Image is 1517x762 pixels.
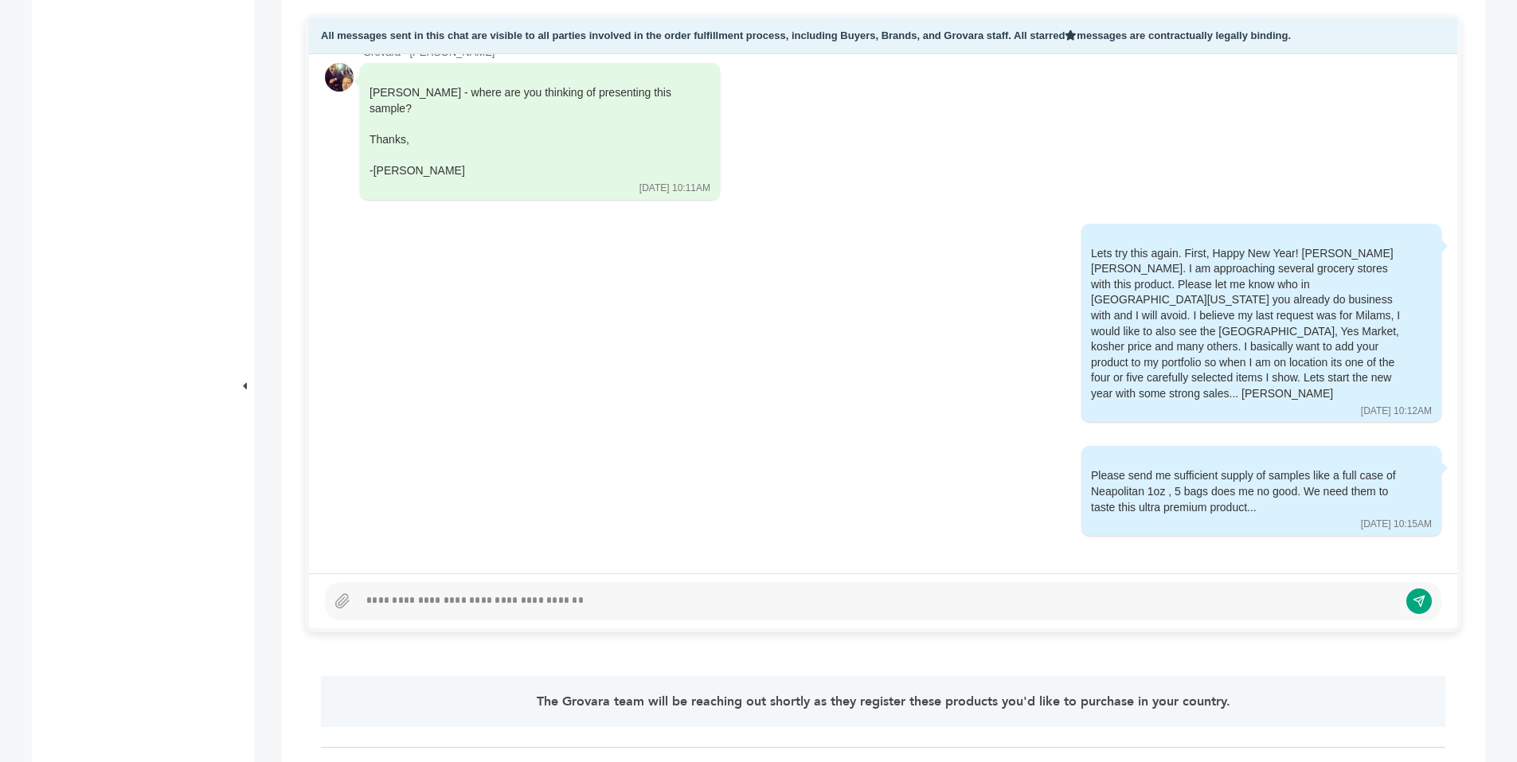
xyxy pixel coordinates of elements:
[1091,468,1409,515] div: Please send me sufficient supply of samples like a full case of Neapolitan 1oz , 5 bags does me n...
[369,85,688,179] div: [PERSON_NAME] - where are you thinking of presenting this sample?
[1091,246,1409,402] div: Lets try this again. First, Happy New Year! [PERSON_NAME] [PERSON_NAME]. I am approaching several...
[369,163,688,179] div: -[PERSON_NAME]
[1361,404,1432,418] div: [DATE] 10:12AM
[369,132,688,148] div: Thanks,
[366,692,1400,711] p: The Grovara team will be reaching out shortly as they register these products you'd like to purch...
[639,182,710,195] div: [DATE] 10:11AM
[309,18,1457,54] div: All messages sent in this chat are visible to all parties involved in the order fulfillment proce...
[1361,518,1432,531] div: [DATE] 10:15AM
